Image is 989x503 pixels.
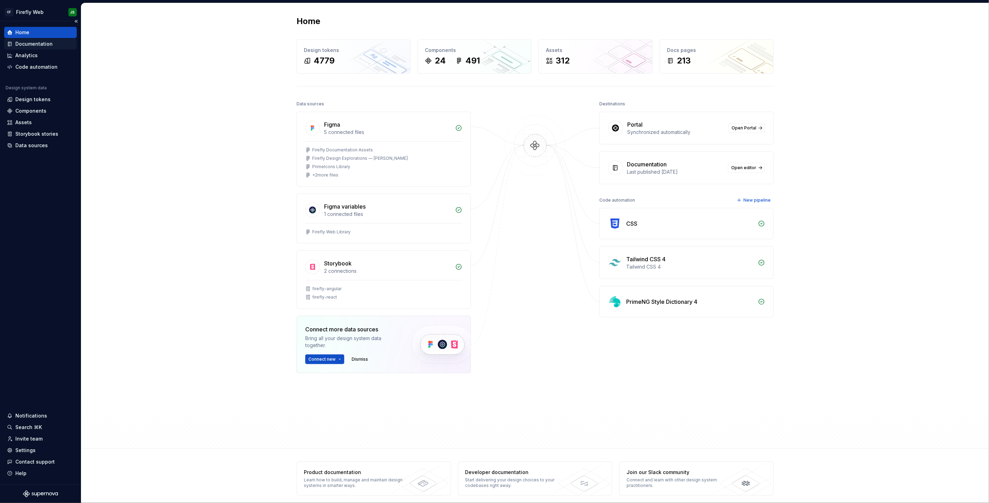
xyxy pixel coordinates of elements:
div: Join our Slack community [627,469,728,476]
div: Figma [324,120,340,129]
div: Connect and learn with other design system practitioners. [627,477,728,488]
div: CF [5,8,13,16]
button: Connect new [305,354,344,364]
div: Contact support [15,458,55,465]
a: Figma5 connected filesFirefly Documentation AssetsFirefly Design Explorations — [PERSON_NAME]Prim... [297,112,471,187]
div: Figma variables [324,202,366,211]
div: Analytics [15,52,38,59]
div: Product documentation [304,469,405,476]
a: Developer documentationStart delivering your design choices to your codebases right away. [458,461,613,496]
div: 24 [435,55,446,66]
div: 491 [465,55,480,66]
div: Bring all your design system data together. [305,335,399,349]
svg: Supernova Logo [23,490,58,497]
div: Destinations [599,99,625,109]
button: Contact support [4,456,77,467]
div: Design tokens [15,96,51,103]
a: Invite team [4,433,77,444]
a: Settings [4,445,77,456]
a: Figma variables1 connected filesFirefly Web Library [297,194,471,243]
div: Settings [15,447,36,454]
a: Product documentationLearn how to build, manage and maintain design systems in smarter ways. [297,461,451,496]
h2: Home [297,16,320,27]
div: Last published [DATE] [627,168,724,175]
div: 4779 [314,55,335,66]
div: PrimeIcons Library [312,164,350,170]
div: Documentation [627,160,667,168]
div: Documentation [15,40,53,47]
div: 213 [677,55,691,66]
div: Invite team [15,435,43,442]
span: Dismiss [352,356,368,362]
div: JS [70,9,75,15]
a: Design tokens [4,94,77,105]
div: Firefly Documentation Assets [312,147,373,153]
div: Tailwind CSS 4 [626,263,754,270]
span: New pipeline [743,197,771,203]
div: Storybook stories [15,130,58,137]
div: firefly-angular [312,286,342,292]
div: Assets [15,119,32,126]
span: Open Portal [732,125,756,131]
div: Help [15,470,27,477]
div: Start delivering your design choices to your codebases right away. [465,477,567,488]
div: Design system data [6,85,47,91]
a: Open editor [728,163,765,173]
a: Components [4,105,77,117]
a: Storybook2 connectionsfirefly-angularfirefly-react [297,250,471,309]
button: Collapse sidebar [71,16,81,26]
div: Search ⌘K [15,424,42,431]
div: Docs pages [667,47,766,54]
div: Code automation [15,63,58,70]
a: Components24491 [418,39,532,74]
a: Open Portal [728,123,765,133]
div: Developer documentation [465,469,567,476]
div: 5 connected files [324,129,451,136]
button: Dismiss [349,354,371,364]
a: Storybook stories [4,128,77,140]
button: CFFirefly WebJS [1,5,80,20]
div: Tailwind CSS 4 [626,255,666,263]
div: PrimeNG Style Dictionary 4 [626,298,697,306]
a: Design tokens4779 [297,39,411,74]
a: Analytics [4,50,77,61]
div: Components [15,107,46,114]
div: Code automation [599,195,635,205]
button: New pipeline [735,195,774,205]
a: Code automation [4,61,77,73]
div: Home [15,29,29,36]
a: Documentation [4,38,77,50]
div: Assets [546,47,645,54]
div: 1 connected files [324,211,451,218]
div: Firefly Web [16,9,44,16]
div: CSS [626,219,637,228]
button: Notifications [4,410,77,421]
div: Firefly Web Library [312,229,351,235]
div: Design tokens [304,47,403,54]
div: Synchronized automatically [627,129,724,136]
div: 312 [556,55,570,66]
div: Storybook [324,259,352,268]
div: 2 connections [324,268,451,275]
div: + 2 more files [312,172,338,178]
a: Docs pages213 [660,39,774,74]
div: Components [425,47,524,54]
div: Notifications [15,412,47,419]
a: Assets [4,117,77,128]
div: Firefly Design Explorations — [PERSON_NAME] [312,156,408,161]
div: Data sources [15,142,48,149]
span: Connect new [308,356,336,362]
div: Portal [627,120,643,129]
span: Open editor [731,165,756,171]
div: Connect more data sources [305,325,399,333]
div: Data sources [297,99,324,109]
button: Search ⌘K [4,422,77,433]
div: firefly-react [312,294,337,300]
a: Join our Slack communityConnect and learn with other design system practitioners. [619,461,774,496]
a: Data sources [4,140,77,151]
a: Assets312 [539,39,653,74]
a: Home [4,27,77,38]
div: Learn how to build, manage and maintain design systems in smarter ways. [304,477,405,488]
